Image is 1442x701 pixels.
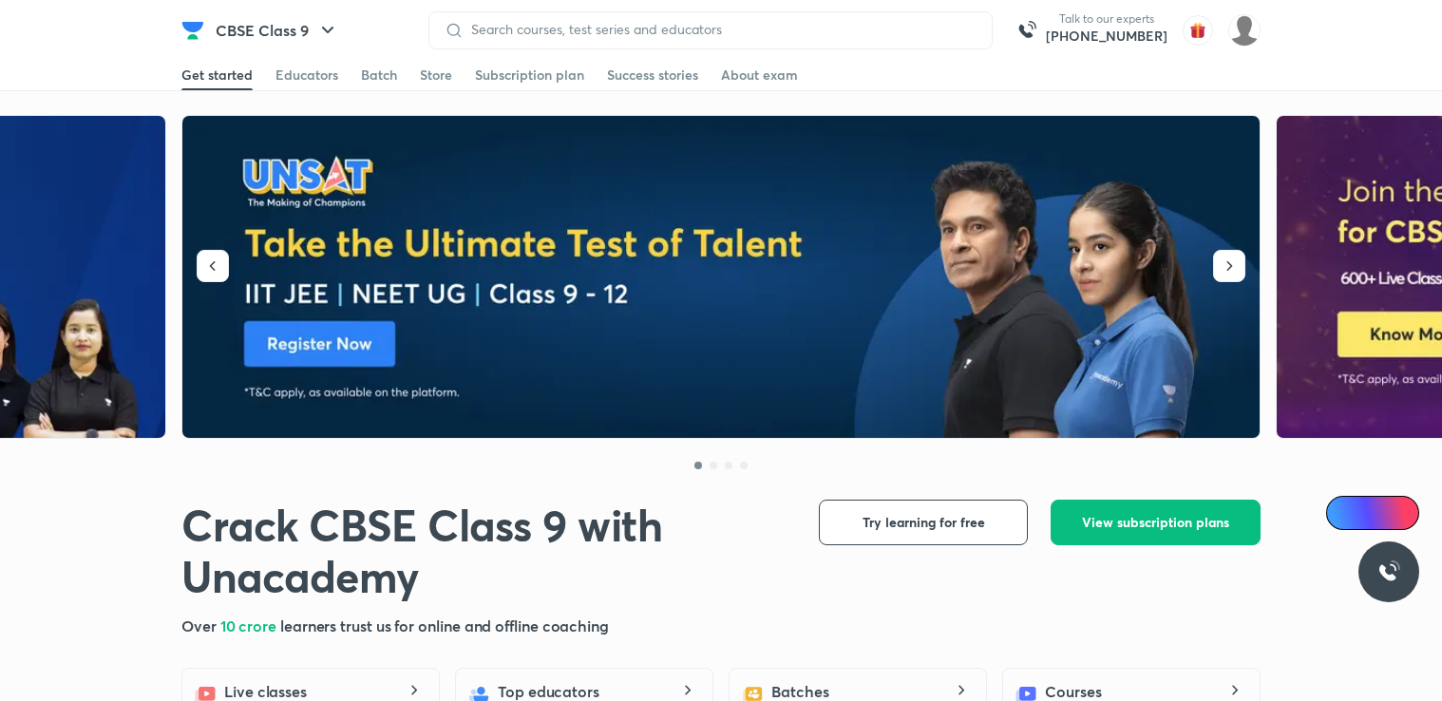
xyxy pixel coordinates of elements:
div: Batch [361,66,397,85]
a: Store [420,60,452,90]
button: Try learning for free [819,500,1028,545]
span: Ai Doubts [1357,505,1408,521]
span: View subscription plans [1082,513,1229,532]
span: learners trust us for online and offline coaching [280,616,609,635]
img: ttu [1377,560,1400,583]
span: Over [181,616,220,635]
img: call-us [1008,11,1046,49]
img: Icon [1338,505,1353,521]
a: Get started [181,60,253,90]
img: Company Logo [181,19,204,42]
p: Talk to our experts [1046,11,1167,27]
img: Manan [1228,14,1261,47]
div: Store [420,66,452,85]
a: Educators [275,60,338,90]
a: Batch [361,60,397,90]
a: [PHONE_NUMBER] [1046,27,1167,46]
span: Try learning for free [863,513,985,532]
a: Ai Doubts [1326,496,1419,530]
h1: Crack CBSE Class 9 with Unacademy [181,500,788,603]
div: Success stories [607,66,698,85]
a: About exam [721,60,798,90]
button: View subscription plans [1051,500,1261,545]
button: CBSE Class 9 [204,11,351,49]
div: Subscription plan [475,66,584,85]
span: 10 crore [220,616,280,635]
input: Search courses, test series and educators [464,22,977,37]
div: Educators [275,66,338,85]
a: Success stories [607,60,698,90]
div: About exam [721,66,798,85]
img: avatar [1183,15,1213,46]
a: Subscription plan [475,60,584,90]
div: Get started [181,66,253,85]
